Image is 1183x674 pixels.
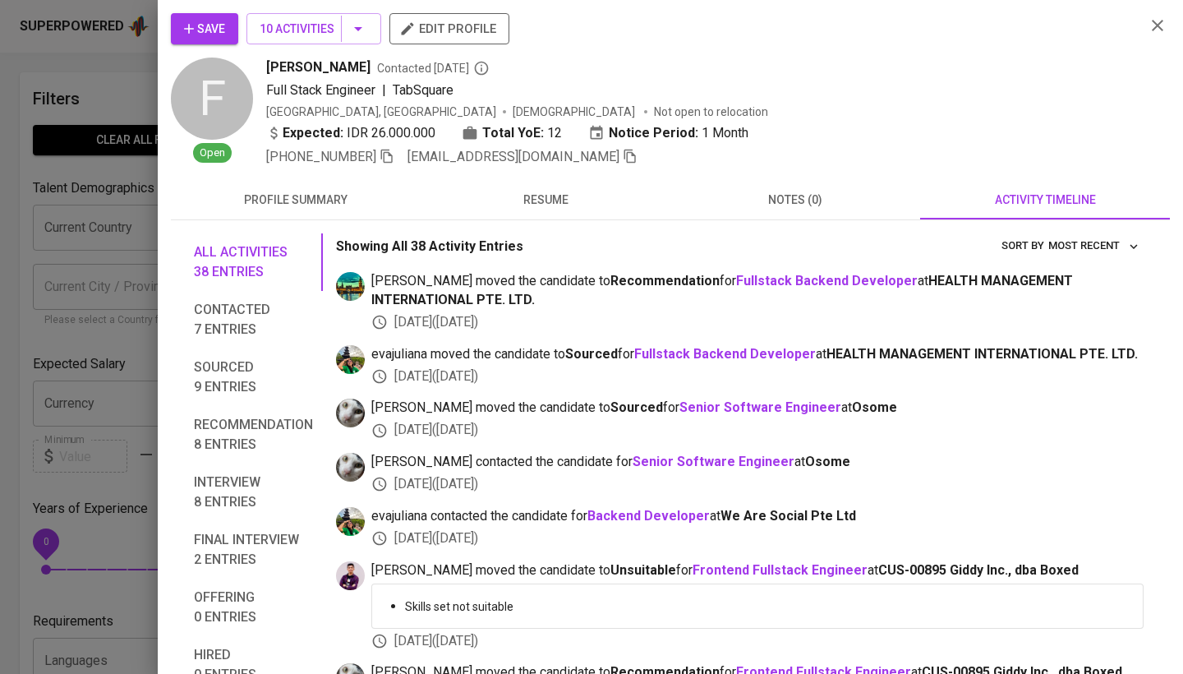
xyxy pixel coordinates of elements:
[194,415,313,455] span: Recommendation 8 entries
[389,13,509,44] button: edit profile
[336,237,523,256] p: Showing All 38 Activity Entries
[588,123,748,143] div: 1 Month
[336,345,365,374] img: eva@glints.com
[336,507,365,536] img: eva@glints.com
[171,58,253,140] div: F
[693,562,868,578] a: Frontend Fullstack Engineer
[407,149,619,164] span: [EMAIL_ADDRESS][DOMAIN_NAME]
[194,588,313,627] span: Offering 0 entries
[266,104,496,120] div: [GEOGRAPHIC_DATA], [GEOGRAPHIC_DATA]
[371,313,1144,332] div: [DATE] ( [DATE] )
[1048,237,1139,256] span: Most Recent
[609,123,698,143] b: Notice Period:
[371,345,1144,364] span: evajuliana moved the candidate to for at
[878,562,1079,578] span: CUS-00895 Giddy Inc., dba Boxed
[266,149,376,164] span: [PHONE_NUMBER]
[634,346,816,362] a: Fullstack Backend Developer
[393,82,453,98] span: TabSquare
[194,473,313,512] span: Interview 8 entries
[266,58,371,77] span: [PERSON_NAME]
[1001,239,1044,252] span: sort by
[610,399,663,415] b: Sourced
[720,508,856,524] span: We Are Social Pte Ltd
[266,82,375,98] span: Full Stack Engineer
[371,421,1144,440] div: [DATE] ( [DATE] )
[266,123,435,143] div: IDR 26.000.000
[371,273,1073,307] span: HEALTH MANAGEMENT INTERNATIONAL PTE. LTD.
[371,529,1144,548] div: [DATE] ( [DATE] )
[389,21,509,35] a: edit profile
[805,454,850,469] span: Osome
[260,19,368,39] span: 10 Activities
[194,358,313,397] span: Sourced 9 entries
[430,190,661,210] span: resume
[930,190,1160,210] span: activity timeline
[482,123,544,143] b: Total YoE:
[736,273,918,289] a: Fullstack Backend Developer
[283,123,343,143] b: Expected:
[1044,233,1144,259] button: sort by
[610,273,720,289] b: Recommendation
[371,632,1144,651] div: [DATE] ( [DATE] )
[565,346,618,362] b: Sourced
[610,562,676,578] b: Unsuitable
[336,272,365,301] img: a5d44b89-0c59-4c54-99d0-a63b29d42bd3.jpg
[371,453,1144,472] span: [PERSON_NAME] contacted the candidate for at
[193,145,232,161] span: Open
[371,475,1144,494] div: [DATE] ( [DATE] )
[194,300,313,339] span: Contacted 7 entries
[371,399,1144,418] span: [PERSON_NAME] moved the candidate to for at
[405,598,1130,615] p: Skills set not suitable
[403,18,496,39] span: edit profile
[181,190,411,210] span: profile summary
[336,561,365,590] img: erwin@glints.com
[371,272,1144,310] span: [PERSON_NAME] moved the candidate to for at
[654,104,768,120] p: Not open to relocation
[377,60,490,76] span: Contacted [DATE]
[194,242,313,282] span: All activities 38 entries
[371,507,1144,526] span: evajuliana contacted the candidate for at
[382,81,386,100] span: |
[246,13,381,44] button: 10 Activities
[680,190,910,210] span: notes (0)
[171,13,238,44] button: Save
[336,399,365,427] img: tharisa.rizky@glints.com
[513,104,638,120] span: [DEMOGRAPHIC_DATA]
[547,123,562,143] span: 12
[587,508,710,524] a: Backend Developer
[371,561,1144,580] span: [PERSON_NAME] moved the candidate to for at
[679,399,841,415] a: Senior Software Engineer
[336,453,365,482] img: tharisa.rizky@glints.com
[473,60,490,76] svg: By Batam recruiter
[633,454,794,469] a: Senior Software Engineer
[194,530,313,570] span: Final interview 2 entries
[184,19,225,39] span: Save
[852,399,897,415] span: Osome
[826,346,1138,362] span: HEALTH MANAGEMENT INTERNATIONAL PTE. LTD.
[371,367,1144,386] div: [DATE] ( [DATE] )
